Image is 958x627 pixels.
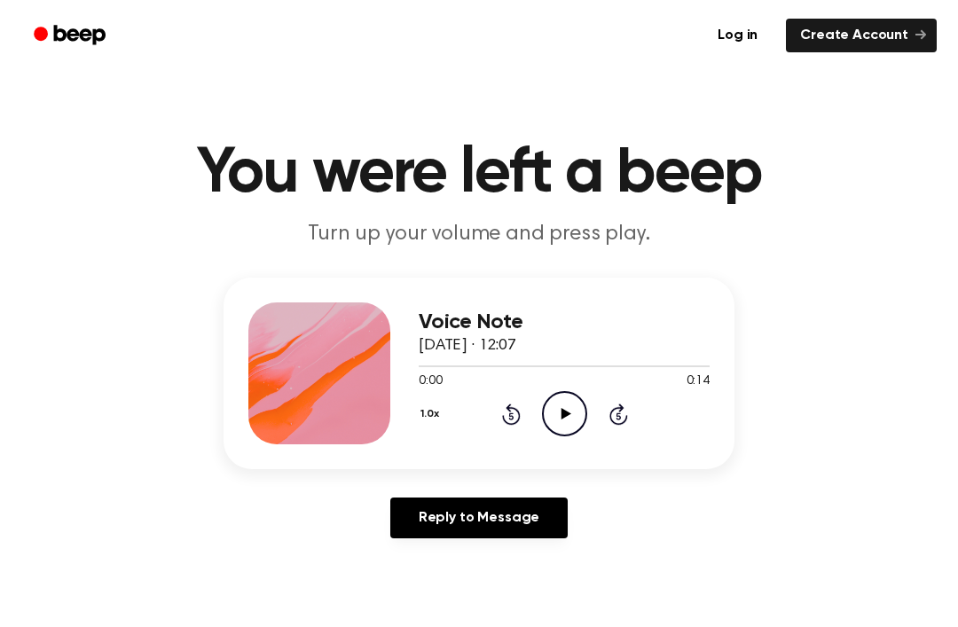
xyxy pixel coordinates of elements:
a: Create Account [786,19,937,52]
span: 0:00 [419,372,442,391]
span: [DATE] · 12:07 [419,338,516,354]
p: Turn up your volume and press play. [138,220,820,249]
a: Log in [700,15,775,56]
a: Beep [21,19,122,53]
h1: You were left a beep [25,142,933,206]
h3: Voice Note [419,310,710,334]
button: 1.0x [419,399,445,429]
a: Reply to Message [390,498,568,538]
span: 0:14 [687,372,710,391]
